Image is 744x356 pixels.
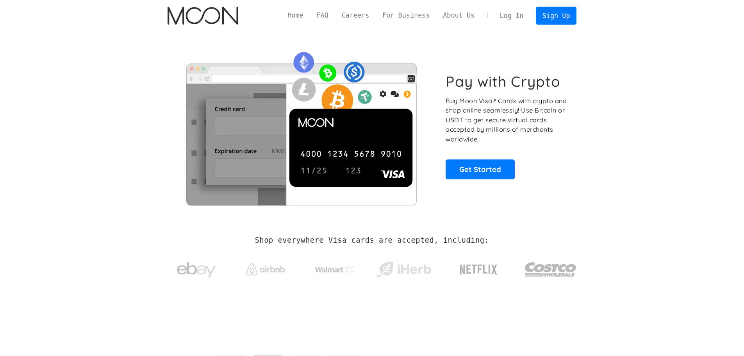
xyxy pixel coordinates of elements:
a: Airbnb [236,256,294,279]
a: Netflix [444,252,514,283]
img: Moon Logo [168,7,238,25]
img: Airbnb [246,263,285,275]
a: Log In [493,7,530,24]
h1: Pay with Crypto [446,73,560,90]
a: For Business [376,11,436,20]
a: iHerb [375,252,433,284]
h2: Shop everywhere Visa cards are accepted, including: [255,236,489,245]
img: iHerb [375,259,433,280]
a: Get Started [446,159,515,179]
a: Careers [335,11,376,20]
a: Costco [525,247,577,288]
img: Moon Cards let you spend your crypto anywhere Visa is accepted. [168,47,435,205]
a: FAQ [310,11,335,20]
a: About Us [436,11,481,20]
a: Home [281,11,310,20]
img: Netflix [459,260,498,279]
img: Costco [525,255,577,284]
img: ebay [177,258,216,282]
img: Walmart [315,265,354,274]
a: ebay [168,250,226,286]
a: Walmart [305,257,364,278]
p: Buy Moon Visa® Cards with crypto and shop online seamlessly! Use Bitcoin or USDT to get secure vi... [446,96,568,144]
a: home [168,7,238,25]
a: Sign Up [536,7,576,24]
